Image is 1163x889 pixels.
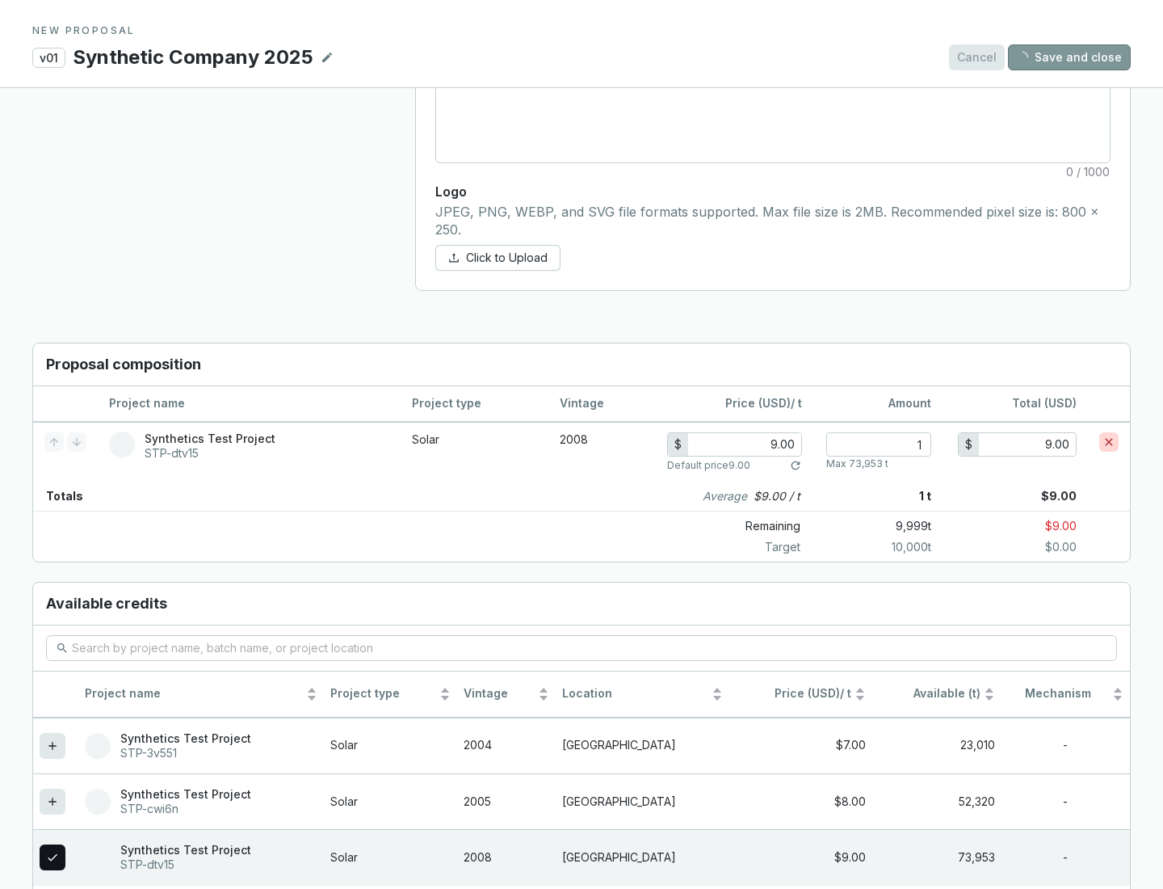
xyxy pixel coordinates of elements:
[98,386,401,422] th: Project name
[931,515,1130,537] p: $9.00
[736,686,851,702] span: / t
[556,672,729,718] th: Location
[324,718,456,773] td: Solar
[949,44,1005,70] button: Cancel
[872,718,1001,773] td: 23,010
[813,386,943,422] th: Amount
[324,672,456,718] th: Project type
[457,672,556,718] th: Vintage
[457,829,556,885] td: 2008
[435,183,1111,200] p: Logo
[120,787,251,802] p: Synthetics Test Project
[668,539,813,555] p: Target
[78,672,324,718] th: Project name
[72,44,314,71] p: Synthetic Company 2025
[1001,829,1130,885] td: -
[548,422,656,482] td: 2008
[703,488,747,504] i: Average
[736,850,866,866] div: $9.00
[813,515,931,537] p: 9,999 t
[1008,44,1131,70] button: Save and close
[959,433,979,456] div: $
[668,433,688,456] div: $
[1035,49,1122,65] span: Save and close
[1001,718,1130,773] td: -
[548,386,656,422] th: Vintage
[401,386,548,422] th: Project type
[1001,773,1130,829] td: -
[120,843,251,857] p: Synthetics Test Project
[33,583,1130,626] h3: Available credits
[324,829,456,885] td: Solar
[72,639,1093,657] input: Search by project name, batch name, or project location
[33,482,83,511] p: Totals
[33,343,1130,386] h3: Proposal composition
[32,24,1131,37] p: NEW PROPOSAL
[1012,396,1077,410] span: Total (USD)
[826,457,888,470] p: Max 73,953 t
[448,252,460,263] span: upload
[736,794,866,810] div: $8.00
[736,738,866,753] div: $7.00
[775,686,840,700] span: Price (USD)
[464,686,535,702] span: Vintage
[562,794,723,810] p: [GEOGRAPHIC_DATA]
[120,802,251,816] p: STP-cwi6n
[879,686,980,702] span: Available (t)
[85,686,303,702] span: Project name
[145,446,275,461] p: STP-dtv15
[668,515,813,537] p: Remaining
[401,422,548,482] td: Solar
[1001,672,1130,718] th: Mechanism
[324,773,456,829] td: Solar
[1008,686,1109,702] span: Mechanism
[656,386,813,422] th: / t
[120,731,251,746] p: Synthetics Test Project
[667,459,750,472] p: Default price 9.00
[725,396,791,410] span: Price (USD)
[32,48,65,68] p: v01
[872,829,1001,885] td: 73,953
[872,773,1001,829] td: 52,320
[872,672,1001,718] th: Available (t)
[120,746,251,760] p: STP-3v551
[120,857,251,872] p: STP-dtv15
[435,245,561,271] button: Click to Upload
[457,773,556,829] td: 2005
[754,488,800,504] p: $9.00 / t
[435,204,1111,238] p: JPEG, PNG, WEBP, and SVG file formats supported. Max file size is 2MB. Recommended pixel size is:...
[457,718,556,773] td: 2004
[145,432,275,446] p: Synthetics Test Project
[562,850,723,866] p: [GEOGRAPHIC_DATA]
[931,539,1130,555] p: $0.00
[330,686,435,702] span: Project type
[562,738,723,753] p: [GEOGRAPHIC_DATA]
[562,686,708,702] span: Location
[466,250,548,266] span: Click to Upload
[931,482,1130,511] p: $9.00
[1016,51,1028,63] span: loading
[813,539,931,555] p: 10,000 t
[813,482,931,511] p: 1 t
